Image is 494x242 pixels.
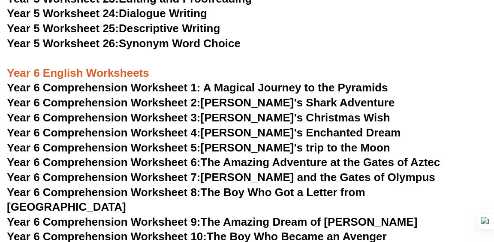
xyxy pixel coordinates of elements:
[7,7,119,20] span: Year 5 Worksheet 24:
[7,96,201,109] span: Year 6 Comprehension Worksheet 2:
[7,111,201,124] span: Year 6 Comprehension Worksheet 3:
[7,141,201,154] span: Year 6 Comprehension Worksheet 5:
[7,126,401,139] a: Year 6 Comprehension Worksheet 4:[PERSON_NAME]'s Enchanted Dream
[451,201,494,242] iframe: Chat Widget
[7,141,390,154] a: Year 6 Comprehension Worksheet 5:[PERSON_NAME]'s trip to the Moon
[7,215,201,228] span: Year 6 Comprehension Worksheet 9:
[7,186,365,213] a: Year 6 Comprehension Worksheet 8:The Boy Who Got a Letter from [GEOGRAPHIC_DATA]
[7,51,487,81] h3: Year 6 English Worksheets
[7,215,417,228] a: Year 6 Comprehension Worksheet 9:The Amazing Dream of [PERSON_NAME]
[7,126,201,139] span: Year 6 Comprehension Worksheet 4:
[7,81,388,94] a: Year 6 Comprehension Worksheet 1: A Magical Journey to the Pyramids
[7,111,390,124] a: Year 6 Comprehension Worksheet 3:[PERSON_NAME]'s Christmas Wish
[7,22,220,35] a: Year 5 Worksheet 25:Descriptive Writing
[7,186,201,199] span: Year 6 Comprehension Worksheet 8:
[7,37,119,50] span: Year 5 Worksheet 26:
[7,37,241,50] a: Year 5 Worksheet 26:Synonym Word Choice
[7,171,435,184] a: Year 6 Comprehension Worksheet 7:[PERSON_NAME] and the Gates of Olympus
[7,156,440,169] a: Year 6 Comprehension Worksheet 6:The Amazing Adventure at the Gates of Aztec
[7,96,395,109] a: Year 6 Comprehension Worksheet 2:[PERSON_NAME]'s Shark Adventure
[7,156,201,169] span: Year 6 Comprehension Worksheet 6:
[7,22,119,35] span: Year 5 Worksheet 25:
[7,7,207,20] a: Year 5 Worksheet 24:Dialogue Writing
[7,171,201,184] span: Year 6 Comprehension Worksheet 7:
